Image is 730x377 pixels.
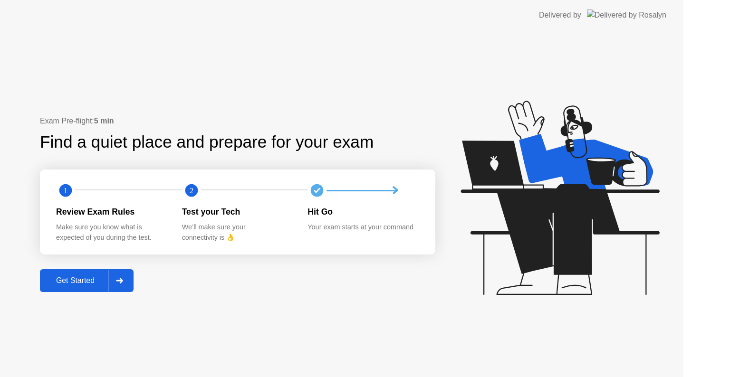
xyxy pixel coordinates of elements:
[539,9,581,21] div: Delivered by
[56,206,167,218] div: Review Exam Rules
[94,117,114,125] b: 5 min
[64,186,67,195] text: 1
[307,206,418,218] div: Hit Go
[40,115,435,127] div: Exam Pre-flight:
[182,222,293,243] div: We’ll make sure your connectivity is 👌
[307,222,418,233] div: Your exam starts at your command
[43,276,108,285] div: Get Started
[40,130,375,155] div: Find a quiet place and prepare for your exam
[40,269,134,292] button: Get Started
[182,206,293,218] div: Test your Tech
[56,222,167,243] div: Make sure you know what is expected of you during the test.
[190,186,193,195] text: 2
[587,9,666,20] img: Delivered by Rosalyn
